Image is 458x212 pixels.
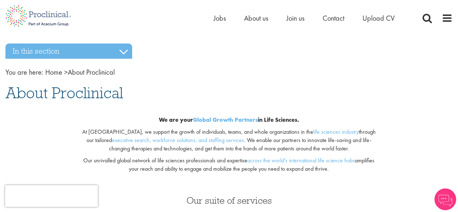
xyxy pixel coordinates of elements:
[193,116,258,124] a: Global Growth Partners
[64,67,68,77] span: >
[286,13,304,23] a: Join us
[434,188,456,210] img: Chatbot
[244,13,268,23] a: About us
[82,157,376,173] p: Our unrivalled global network of life sciences professionals and expertise amplifies your reach a...
[112,136,244,144] a: executive search, workforce solutions, and staffing services
[214,13,226,23] a: Jobs
[362,13,395,23] a: Upload CV
[247,157,355,164] a: across the world's international life science hubs
[313,128,359,136] a: life sciences industry
[45,67,62,77] a: breadcrumb link to Home
[45,67,115,77] span: About Proclinical
[159,116,299,124] b: We are your in Life Sciences.
[5,196,453,205] h3: Our suite of services
[82,128,376,153] p: At [GEOGRAPHIC_DATA], we support the growth of individuals, teams, and whole organizations in the...
[5,43,132,59] h3: In this section
[323,13,344,23] a: Contact
[5,67,43,77] span: You are here:
[5,83,123,103] span: About Proclinical
[5,185,98,207] iframe: reCAPTCHA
